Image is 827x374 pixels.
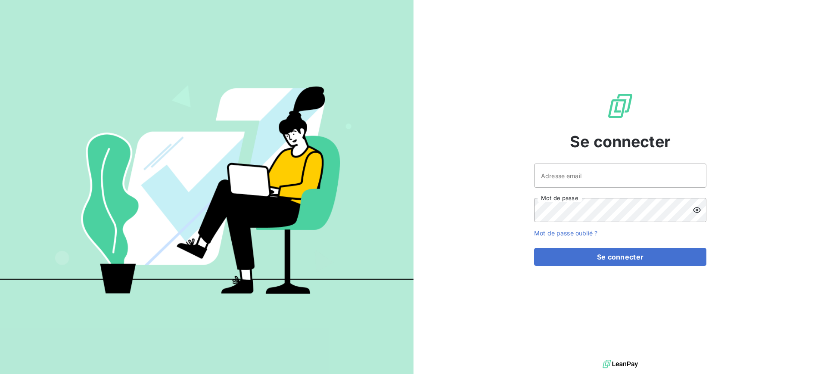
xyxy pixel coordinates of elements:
button: Se connecter [534,248,706,266]
img: logo [603,358,638,371]
a: Mot de passe oublié ? [534,229,597,237]
input: placeholder [534,164,706,188]
img: Logo LeanPay [606,92,634,120]
span: Se connecter [570,130,671,153]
